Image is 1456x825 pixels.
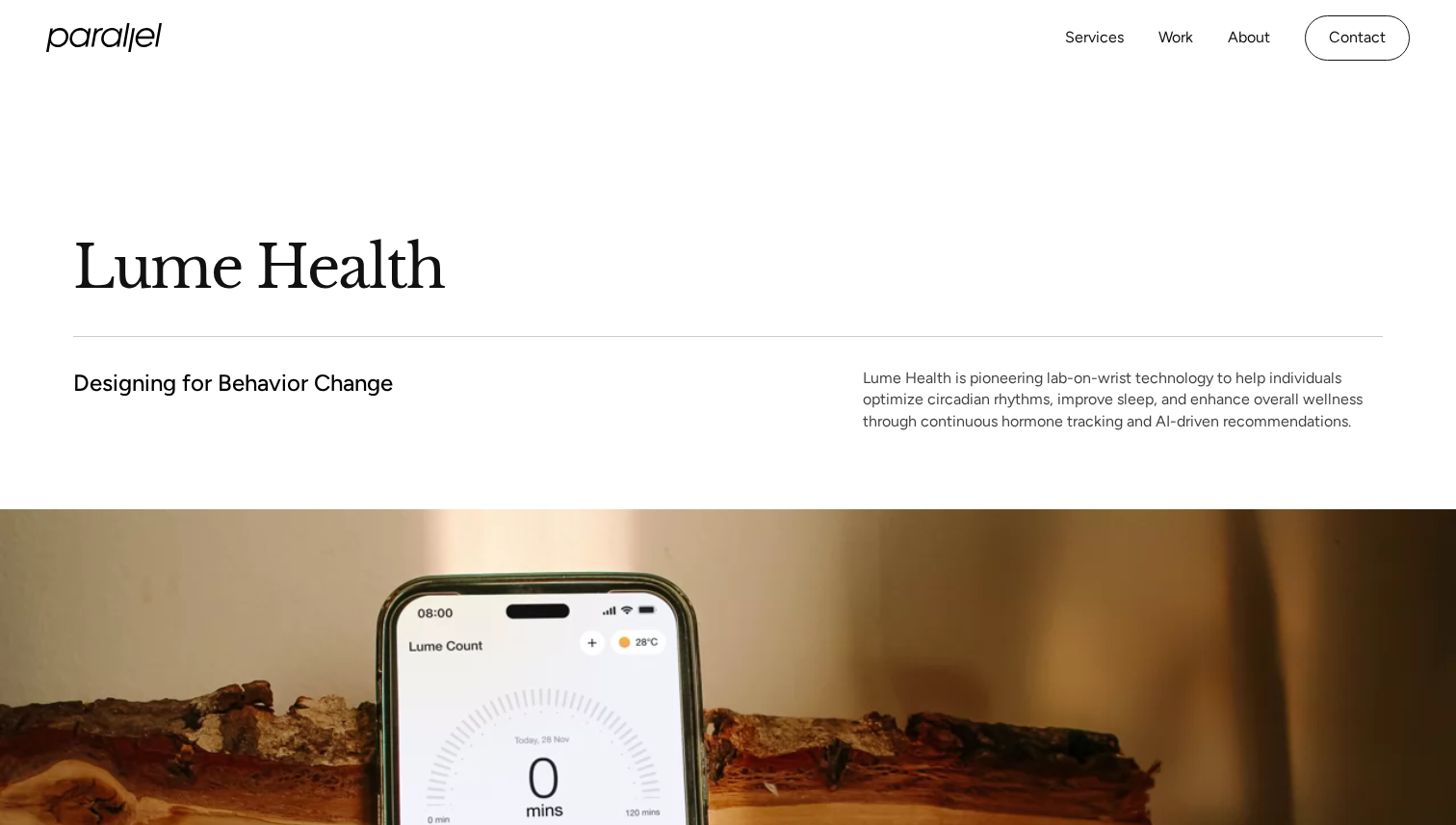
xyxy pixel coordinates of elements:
[73,230,1383,305] h1: Lume Health
[1158,24,1193,52] a: Work
[46,23,162,52] a: home
[73,368,393,398] h2: Designing for Behavior Change
[1305,15,1410,61] a: Contact
[863,368,1383,432] p: Lume Health is pioneering lab-on-wrist technology to help individuals optimize circadian rhythms,...
[1065,24,1124,52] a: Services
[1228,24,1270,52] a: About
